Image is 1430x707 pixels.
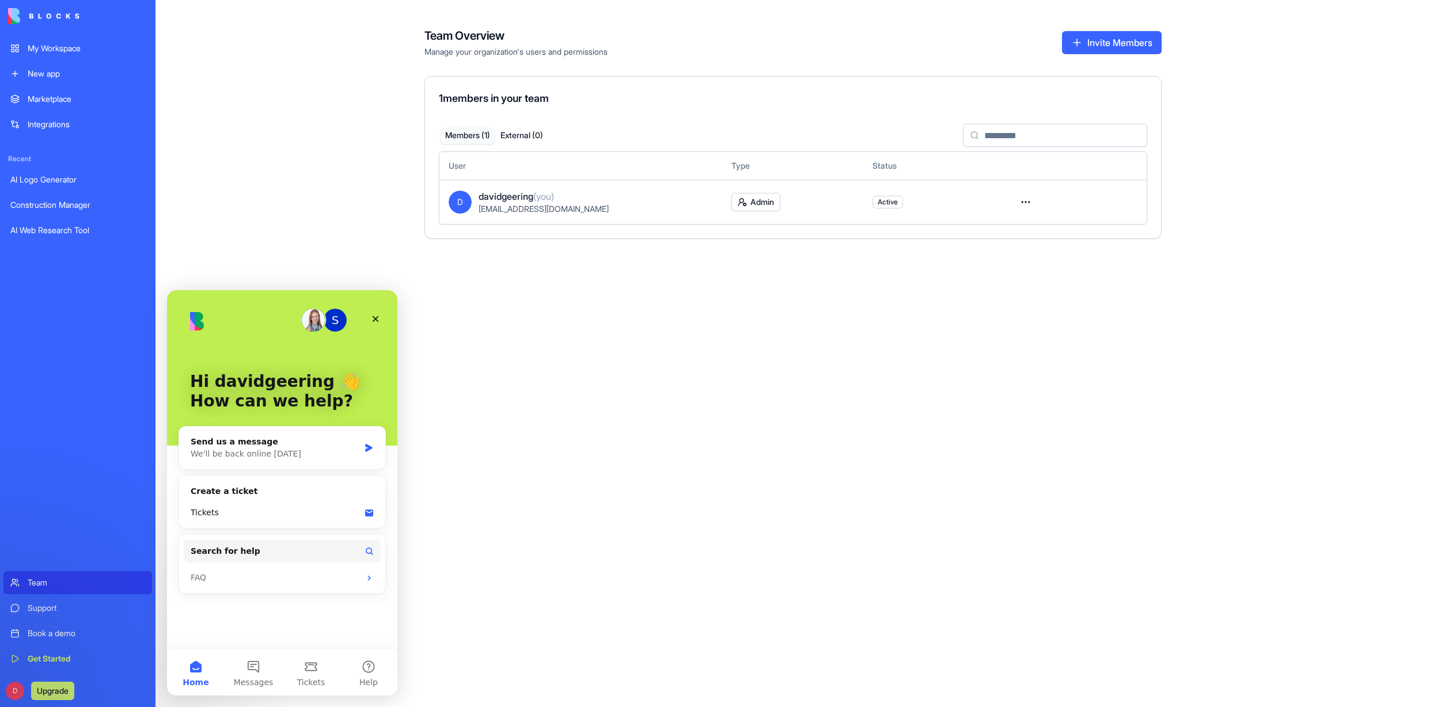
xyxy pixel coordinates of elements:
[28,43,145,54] div: My Workspace
[28,93,145,105] div: Marketplace
[3,168,152,191] a: AI Logo Generator
[1062,31,1162,54] button: Invite Members
[28,653,145,664] div: Get Started
[28,628,145,639] div: Book a demo
[28,119,145,130] div: Integrations
[8,8,79,24] img: logo
[6,682,24,700] span: D
[3,596,152,619] a: Support
[3,571,152,594] a: Team
[731,160,855,172] div: Type
[873,160,996,172] div: Status
[479,189,554,203] span: davidgeering
[731,193,780,211] button: Admin
[3,113,152,136] a: Integrations
[3,37,152,60] a: My Workspace
[28,602,145,614] div: Support
[495,127,549,144] button: External ( 0 )
[441,127,495,144] button: Members ( 1 )
[28,68,145,79] div: New app
[3,154,152,164] span: Recent
[424,46,608,58] span: Manage your organization's users and permissions
[533,191,554,202] span: (you)
[31,682,74,700] button: Upgrade
[31,685,74,696] a: Upgrade
[10,174,145,185] div: AI Logo Generator
[878,197,898,207] span: Active
[449,191,472,214] span: D
[3,62,152,85] a: New app
[173,359,230,405] button: Help
[439,152,722,180] th: User
[28,577,145,588] div: Team
[3,88,152,111] a: Marketplace
[192,388,211,396] span: Help
[3,193,152,216] a: Construction Manager
[3,647,152,670] a: Get Started
[10,225,145,236] div: AI Web Research Tool
[750,196,774,208] span: Admin
[167,290,397,695] iframe: Intercom live chat
[479,204,609,214] span: [EMAIL_ADDRESS][DOMAIN_NAME]
[424,28,608,44] h4: Team Overview
[10,199,145,211] div: Construction Manager
[439,92,549,104] span: 1 members in your team
[3,219,152,242] a: AI Web Research Tool
[3,622,152,645] a: Book a demo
